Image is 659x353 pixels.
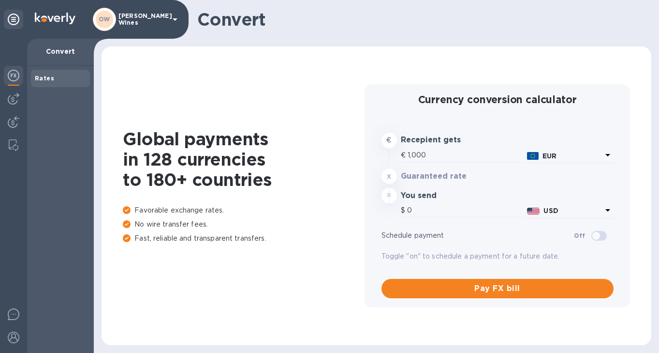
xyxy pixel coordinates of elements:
[401,203,407,218] div: $
[389,283,606,294] span: Pay FX bill
[197,9,644,30] h1: Convert
[123,233,365,244] p: Fast, reliable and transparent transfers.
[401,148,408,163] div: €
[401,191,495,200] h3: You send
[4,10,23,29] div: Unpin categories
[408,148,523,163] input: Amount
[123,205,365,215] p: Favorable exchange rates.
[381,279,614,298] button: Pay FX bill
[99,15,110,23] b: OW
[543,207,558,215] b: USD
[381,251,614,261] p: Toggle "on" to schedule a payment for a future date.
[8,70,19,81] img: Foreign exchange
[381,93,614,106] h2: Currency conversion calculator
[35,46,86,56] p: Convert
[118,13,167,26] p: [PERSON_NAME] Wines
[35,13,75,24] img: Logo
[381,230,574,241] p: Schedule payment
[35,75,54,82] b: Rates
[123,219,365,230] p: No wire transfer fees.
[401,136,495,145] h3: Recepient gets
[574,232,585,239] b: Off
[381,188,397,203] div: =
[123,129,365,190] h1: Global payments in 128 currencies to 180+ countries
[401,172,495,181] h3: Guaranteed rate
[407,203,523,218] input: Amount
[386,136,391,144] strong: €
[381,169,397,184] div: x
[542,152,556,160] b: EUR
[527,208,540,215] img: USD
